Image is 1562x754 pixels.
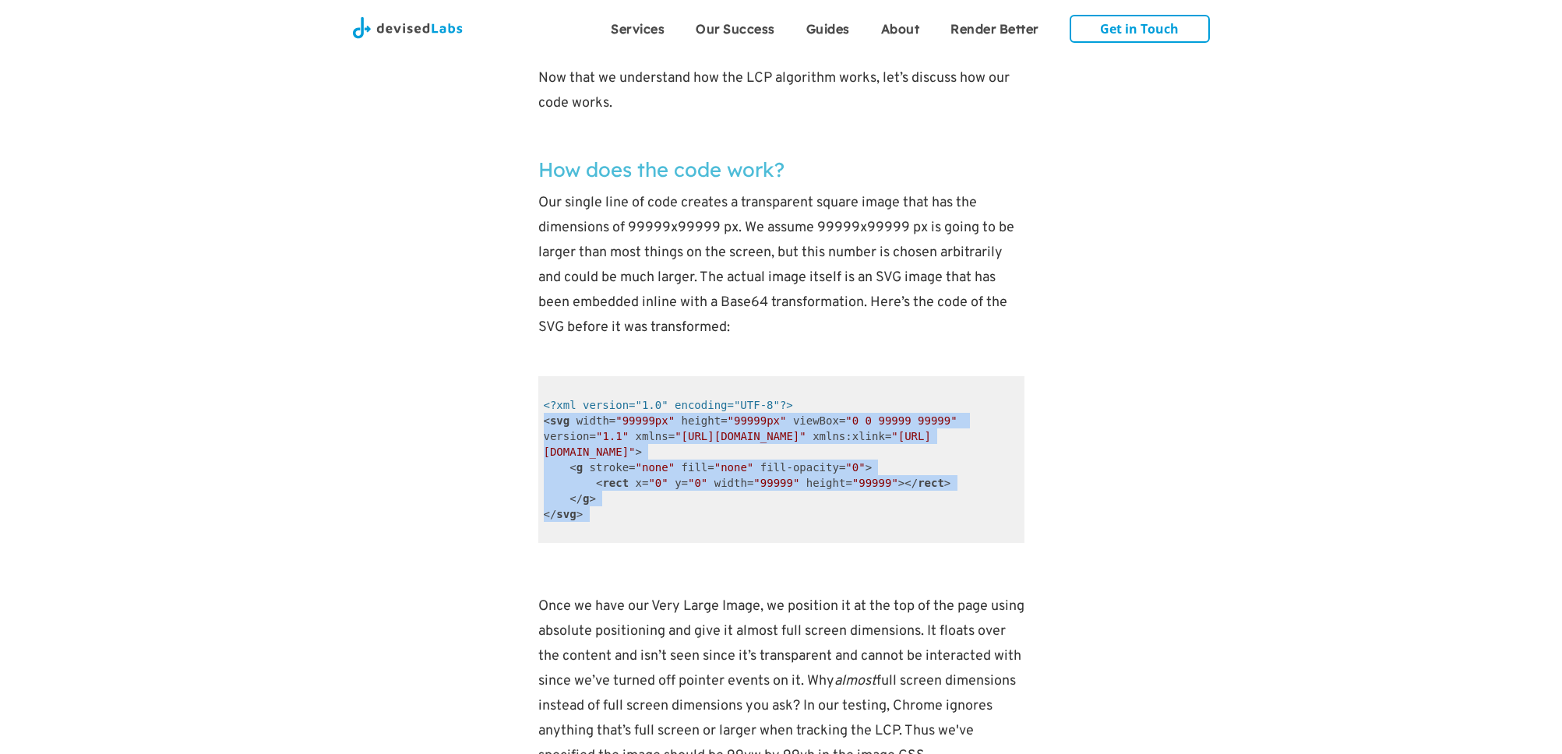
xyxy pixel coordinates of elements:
[845,414,957,427] span: "0 0 99999 99999"
[728,414,787,427] span: "99999px"
[753,477,799,489] span: "99999"
[845,461,865,474] span: "0"
[1070,15,1210,43] a: Get in Touch
[556,508,576,520] span: svg
[544,508,584,520] span: </ >
[544,414,964,458] span: < = = = = = = >
[538,66,1024,116] p: Now that we understand how the LCP algorithm works, let’s discuss how our code works.
[834,672,876,690] em: almost
[544,399,793,411] span: <?xml version="1.0" encoding="UTF-8"?>
[680,8,791,47] a: Our Success
[682,461,708,474] span: fill
[569,461,872,474] span: < = = = >
[636,461,675,474] span: "none"
[714,477,747,489] span: width
[538,153,1024,185] h2: How does the code work?
[813,430,885,442] span: xmlns:xlink
[636,430,668,442] span: xmlns
[714,461,754,474] span: "none"
[806,477,846,489] span: height
[596,477,904,489] span: < = = = = >
[583,492,589,505] span: g
[904,477,950,489] span: </ >
[791,8,866,47] a: Guides
[569,492,596,505] span: </ >
[615,414,675,427] span: "99999px"
[544,430,931,458] span: "[URL][DOMAIN_NAME]"
[793,414,839,427] span: viewBox
[550,414,569,427] span: svg
[595,8,680,47] a: Services
[576,461,583,474] span: g
[576,414,609,427] span: width
[675,477,681,489] span: y
[636,477,642,489] span: x
[538,116,1024,141] p: ‍
[918,477,944,489] span: rect
[675,430,806,442] span: "[URL][DOMAIN_NAME]"
[935,8,1054,47] a: Render Better
[648,477,668,489] span: "0"
[760,461,839,474] span: fill-opacity
[682,414,721,427] span: height
[596,430,629,442] span: "1.1"
[1100,20,1179,37] strong: Get in Touch
[544,430,590,442] span: version
[866,8,936,47] a: About
[688,477,707,489] span: "0"
[852,477,898,489] span: "99999"
[538,191,1024,365] p: Our single line of code creates a transparent square image that has the dimensions of 99999x99999...
[602,477,629,489] span: rect
[590,461,629,474] span: stroke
